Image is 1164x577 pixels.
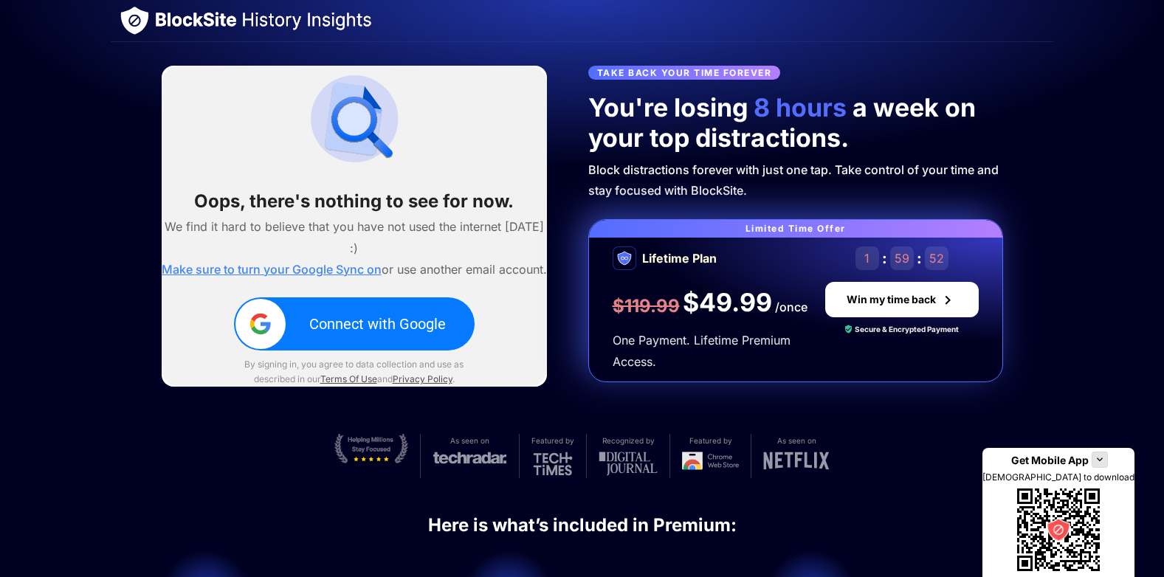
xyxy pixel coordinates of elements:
div: Get Mobile App [1011,454,1089,466]
img: techtimes.svg [533,452,573,476]
div: $119.99 [613,294,680,318]
div: Block distractions forever with just one tap. Take control of your time and stay focused with Blo... [588,159,1003,202]
div: [DEMOGRAPHIC_DATA] to download [982,471,1134,483]
button: google-icConnect with Google [234,297,475,350]
div: You're losing a week on your top distractions. [588,93,1003,153]
span: Make sure to turn your Google Sync on [162,262,382,277]
span: 8 hours [748,92,853,122]
div: : [882,249,887,267]
a: Terms Of Use [320,373,377,384]
div: : [917,249,922,267]
img: chevron-down-black.svg [1094,454,1106,466]
div: 52 [925,246,948,270]
div: Featured by [531,434,574,448]
img: insights-lp-offer-logo.png [613,246,636,270]
img: netflix.svg [763,452,830,470]
div: Featured by [689,434,732,448]
div: Limited Time Offer [589,220,1002,238]
div: /once [775,297,807,318]
div: We find it hard to believe that you have not used the internet [DATE] :) or use another email acc... [162,216,547,280]
div: Take Back Your Time Forever [588,66,781,80]
img: blocksite-logo-white-text.svg [156,12,371,30]
img: digital-journal.svg [599,452,658,476]
div: Recognized by [602,434,655,448]
div: By signing in, you agree to data collection and use as described in our and . [234,357,475,387]
div: 59 [890,246,914,270]
div: Here is what’s included in Premium: [428,514,737,537]
img: FlyWheel_qr_code.svg [1011,483,1106,577]
img: google-ic [248,311,273,336]
a: Privacy Policy [393,373,452,384]
div: Oops, there's nothing to see for now. [162,190,547,213]
div: Secure & Encrypted Payment [855,323,959,335]
div: Lifetime Plan [642,248,717,269]
div: Win my time back [847,294,936,305]
div: One Payment. Lifetime Premium Access. [613,330,807,373]
img: insights-lp-checkmark-green.svg [845,325,852,334]
img: techradar.svg [433,452,507,464]
img: blocksite-logo-white.svg [120,6,150,35]
img: google-chrome-store.png [682,452,739,470]
div: Connect with Google [309,315,446,333]
img: search-blue.svg [301,66,407,172]
img: chevron-right-black-insights.svg [939,291,957,308]
div: $49.99 [683,288,772,318]
div: 1 [855,246,879,270]
div: As seen on [777,434,816,448]
div: As seen on [450,434,489,448]
img: stay-focus.svg [334,434,408,463]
